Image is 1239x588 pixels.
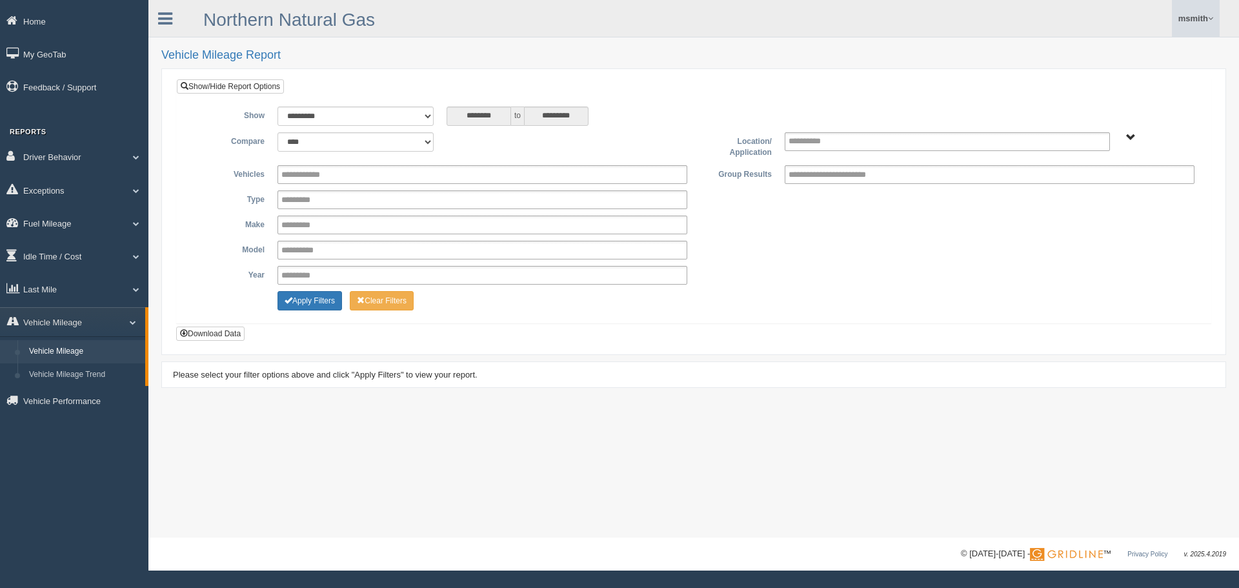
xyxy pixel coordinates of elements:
span: to [511,106,524,126]
a: Northern Natural Gas [203,10,375,30]
label: Make [186,216,271,231]
label: Group Results [694,165,778,181]
label: Compare [186,132,271,148]
span: v. 2025.4.2019 [1184,551,1226,558]
label: Model [186,241,271,256]
span: Please select your filter options above and click "Apply Filters" to view your report. [173,370,478,380]
label: Type [186,190,271,206]
label: Location/ Application [694,132,778,159]
a: Vehicle Mileage Trend [23,363,145,387]
label: Year [186,266,271,281]
button: Change Filter Options [277,291,342,310]
a: Privacy Policy [1127,551,1167,558]
label: Vehicles [186,165,271,181]
a: Vehicle Mileage [23,340,145,363]
div: © [DATE]-[DATE] - ™ [961,547,1226,561]
label: Show [186,106,271,122]
img: Gridline [1030,548,1103,561]
button: Download Data [176,327,245,341]
h2: Vehicle Mileage Report [161,49,1226,62]
a: Show/Hide Report Options [177,79,284,94]
button: Change Filter Options [350,291,414,310]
